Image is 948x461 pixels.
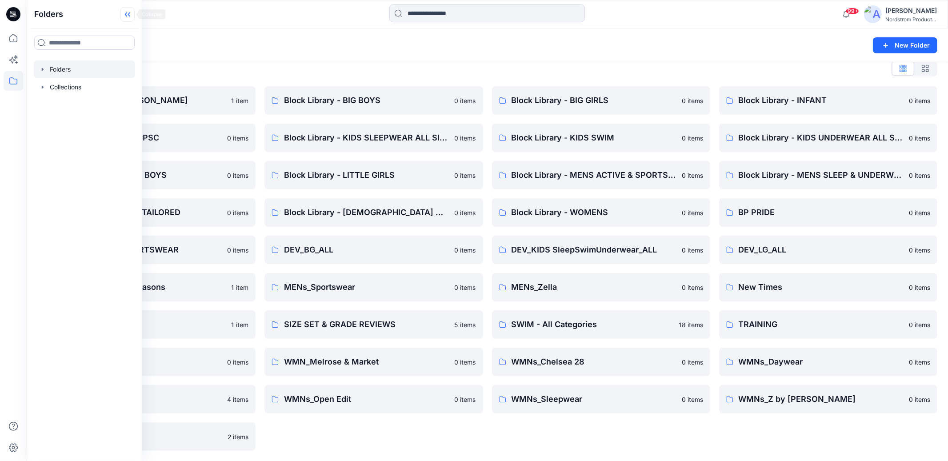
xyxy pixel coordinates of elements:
[227,208,248,217] p: 0 items
[909,357,930,367] p: 0 items
[284,393,449,405] p: WMNs_Open Edit
[682,171,703,180] p: 0 items
[455,320,476,329] p: 5 items
[682,283,703,292] p: 0 items
[264,124,483,152] a: Block Library - KIDS SLEEPWEAR ALL SIZES0 items
[682,245,703,255] p: 0 items
[739,393,904,405] p: WMNs_Z by [PERSON_NAME]
[455,96,476,105] p: 0 items
[492,198,710,227] a: Block Library - WOMENS0 items
[227,133,248,143] p: 0 items
[492,124,710,152] a: Block Library - KIDS SWIM0 items
[682,96,703,105] p: 0 items
[227,245,248,255] p: 0 items
[492,348,710,376] a: WMNs_Chelsea 280 items
[512,94,676,107] p: Block Library - BIG GIRLS
[455,208,476,217] p: 0 items
[719,310,937,339] a: TRAINING0 items
[455,357,476,367] p: 0 items
[284,318,449,331] p: SIZE SET & GRADE REVIEWS
[885,16,937,23] div: Nordstrom Product...
[227,171,248,180] p: 0 items
[37,310,256,339] a: REVIEW BOARD1 item
[492,161,710,189] a: Block Library - MENS ACTIVE & SPORTSWEAR0 items
[37,124,256,152] a: Block Library - KIDS CPSC0 items
[679,320,703,329] p: 18 items
[284,206,449,219] p: Block Library - [DEMOGRAPHIC_DATA] MENS - MISSY
[37,236,256,264] a: DEV_BB_LB_ALL SPORTSWEAR0 items
[909,395,930,404] p: 0 items
[512,318,673,331] p: SWIM - All Categories
[682,357,703,367] p: 0 items
[227,357,248,367] p: 0 items
[739,206,904,219] p: BP PRIDE
[719,86,937,115] a: Block Library - INFANT0 items
[873,37,937,53] button: New Folder
[512,169,676,181] p: Block Library - MENS ACTIVE & SPORTSWEAR
[909,283,930,292] p: 0 items
[739,244,904,256] p: DEV_LG_ALL
[682,133,703,143] p: 0 items
[492,236,710,264] a: DEV_KIDS SleepSwimUnderwear_ALL0 items
[719,198,937,227] a: BP PRIDE0 items
[455,171,476,180] p: 0 items
[492,385,710,413] a: WMNs_Sleepwear0 items
[264,86,483,115] a: Block Library - BIG BOYS0 items
[455,283,476,292] p: 0 items
[864,5,882,23] img: avatar
[719,273,937,301] a: New Times0 items
[492,310,710,339] a: SWIM - All Categories18 items
[37,422,256,451] a: WMNs_Zella2 items
[909,96,930,105] p: 0 items
[228,432,248,441] p: 2 items
[492,86,710,115] a: Block Library - BIG GIRLS0 items
[719,161,937,189] a: Block Library - MENS SLEEP & UNDERWEAR0 items
[739,318,904,331] p: TRAINING
[719,124,937,152] a: Block Library - KIDS UNDERWEAR ALL SIZES0 items
[719,348,937,376] a: WMNs_Daywear0 items
[719,236,937,264] a: DEV_LG_ALL0 items
[512,132,676,144] p: Block Library - KIDS SWIM
[512,393,676,405] p: WMNs_Sleepwear
[512,356,676,368] p: WMNs_Chelsea 28
[264,198,483,227] a: Block Library - [DEMOGRAPHIC_DATA] MENS - MISSY0 items
[37,348,256,376] a: TRIMS0 items
[284,169,449,181] p: Block Library - LITTLE GIRLS
[284,132,449,144] p: Block Library - KIDS SLEEPWEAR ALL SIZES
[37,161,256,189] a: Block Library - LITTLE BOYS0 items
[512,206,676,219] p: Block Library - WOMENS
[37,385,256,413] a: WMNs_Nordstrom4 items
[231,96,248,105] p: 1 item
[739,94,904,107] p: Block Library - INFANT
[682,208,703,217] p: 0 items
[909,208,930,217] p: 0 items
[264,310,483,339] a: SIZE SET & GRADE REVIEWS5 items
[37,273,256,301] a: Eclat Development Seasons1 item
[231,283,248,292] p: 1 item
[909,133,930,143] p: 0 items
[909,171,930,180] p: 0 items
[284,281,449,293] p: MENs_Sportswear
[846,8,859,15] span: 99+
[284,244,449,256] p: DEV_BG_ALL
[739,132,904,144] p: Block Library - KIDS UNDERWEAR ALL SIZES
[909,320,930,329] p: 0 items
[739,356,904,368] p: WMNs_Daywear
[284,94,449,107] p: Block Library - BIG BOYS
[739,281,904,293] p: New Times
[227,395,248,404] p: 4 items
[264,161,483,189] a: Block Library - LITTLE GIRLS0 items
[264,385,483,413] a: WMNs_Open Edit0 items
[455,395,476,404] p: 0 items
[264,348,483,376] a: WMN_Melrose & Market0 items
[512,244,676,256] p: DEV_KIDS SleepSwimUnderwear_ALL
[739,169,904,181] p: Block Library - MENS SLEEP & UNDERWEAR
[455,133,476,143] p: 0 items
[682,395,703,404] p: 0 items
[264,273,483,301] a: MENs_Sportswear0 items
[492,273,710,301] a: MENs_Zella0 items
[719,385,937,413] a: WMNs_Z by [PERSON_NAME]0 items
[231,320,248,329] p: 1 item
[284,356,449,368] p: WMN_Melrose & Market
[37,86,256,115] a: BG_Zella & Z by [PERSON_NAME]1 item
